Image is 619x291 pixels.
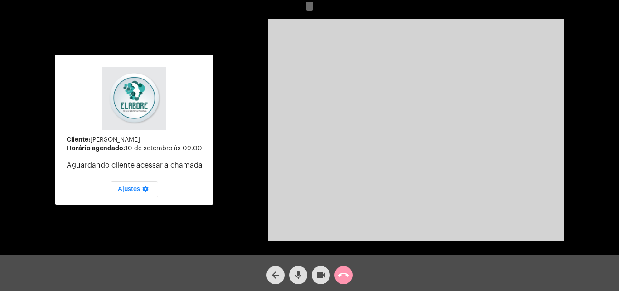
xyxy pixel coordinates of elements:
p: Aguardando cliente acessar a chamada [67,161,206,169]
span: Ajustes [118,186,151,192]
button: Ajustes [111,181,158,197]
mat-icon: arrow_back [270,270,281,281]
strong: Cliente: [67,136,90,143]
strong: Horário agendado: [67,145,125,151]
mat-icon: settings [140,185,151,196]
img: 4c6856f8-84c7-1050-da6c-cc5081a5dbaf.jpg [102,67,166,130]
mat-icon: mic [293,270,304,281]
mat-icon: videocam [315,270,326,281]
mat-icon: call_end [338,270,349,281]
div: [PERSON_NAME] [67,136,206,143]
div: 10 de setembro às 09:00 [67,145,206,152]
